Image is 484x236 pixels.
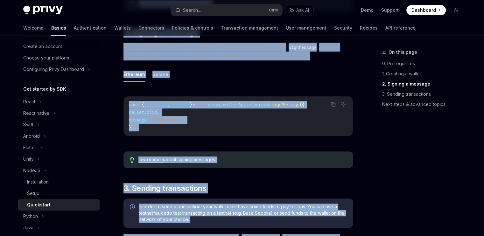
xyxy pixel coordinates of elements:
a: Basics [51,20,66,36]
div: Swift [23,121,33,128]
div: Search... [183,6,201,14]
span: ({ [299,102,305,108]
span: await [195,102,208,108]
div: Unity [23,155,34,163]
div: Choose your platform [23,54,69,62]
div: NodeJS [23,167,40,174]
a: Installation [18,176,100,188]
span: walletApi [223,102,246,108]
div: about signing messages. [138,156,346,163]
span: ethereum [249,102,269,108]
a: Connectors [138,20,164,36]
a: 0. Prerequisites [382,59,466,69]
span: signature [144,102,167,108]
svg: Info [130,204,136,211]
a: 2. Signing a message [382,79,466,89]
span: Next, we’ll sign a plaintext message with the server wallet using the method. Make sure to specif... [123,43,353,60]
a: Next steps & advanced topics [382,99,466,109]
a: Authentication [74,20,107,36]
span: . [269,102,271,108]
span: . [221,102,223,108]
a: Wallets [114,20,131,36]
img: dark logo [23,6,63,15]
button: Toggle dark mode [451,5,461,15]
span: Dashboard [411,7,436,13]
span: In order to send a transaction, your wallet must have some funds to pay for gas. You can use a te... [139,204,347,223]
a: Choose your platform [18,52,100,64]
button: Ask AI [339,100,347,108]
span: id [152,109,157,115]
button: Ask AI [285,4,313,16]
span: message: [129,117,149,123]
div: Create an account [23,43,62,50]
span: , [157,109,159,115]
a: Setup [18,188,100,199]
a: Support [381,7,399,13]
a: 1. Creating a wallet [382,69,466,79]
code: signMessage [286,44,319,51]
a: Demo [361,7,374,13]
a: Policies & controls [172,20,213,36]
a: Create an account [18,41,100,52]
a: Transaction management [221,20,278,36]
a: Dashboard [406,5,446,15]
div: React native [23,109,49,117]
div: Flutter [23,144,36,151]
div: React [23,98,35,106]
span: . [246,102,249,108]
button: Ethereum [123,67,145,82]
div: Android [23,132,40,140]
div: Quickstart [27,201,51,209]
div: Python [23,212,38,220]
span: On this page [389,48,417,56]
button: Solana [152,67,168,82]
span: } [190,102,193,108]
a: User management [286,20,326,36]
a: Security [334,20,352,36]
span: privy [208,102,221,108]
button: Search...CtrlK [171,4,282,16]
a: Welcome [23,20,44,36]
div: Java [23,224,33,232]
a: Quickstart [18,199,100,211]
span: 'Hello Privy!' [149,117,185,123]
span: encoding [170,102,190,108]
a: faucet [153,210,168,216]
button: Copy the contents from the code block [329,100,337,108]
span: walletId: [129,109,152,115]
a: API reference [385,20,416,36]
a: Recipes [360,20,378,36]
h5: Get started by SDK [23,85,66,93]
span: 3. Sending transactions [123,183,206,193]
span: signMessage [271,102,299,108]
span: { [142,102,144,108]
span: = [193,102,195,108]
span: const [129,102,142,108]
div: Installation [27,178,49,186]
div: Configuring Privy Dashboard [23,66,84,73]
span: , [167,102,170,108]
a: 3. Sending transactions [382,89,466,99]
span: Ctrl K [269,8,278,13]
a: Learn more [138,157,164,163]
div: Setup [27,190,39,197]
span: }); [129,125,137,130]
svg: Tip [130,157,134,163]
span: Ask AI [296,7,309,13]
